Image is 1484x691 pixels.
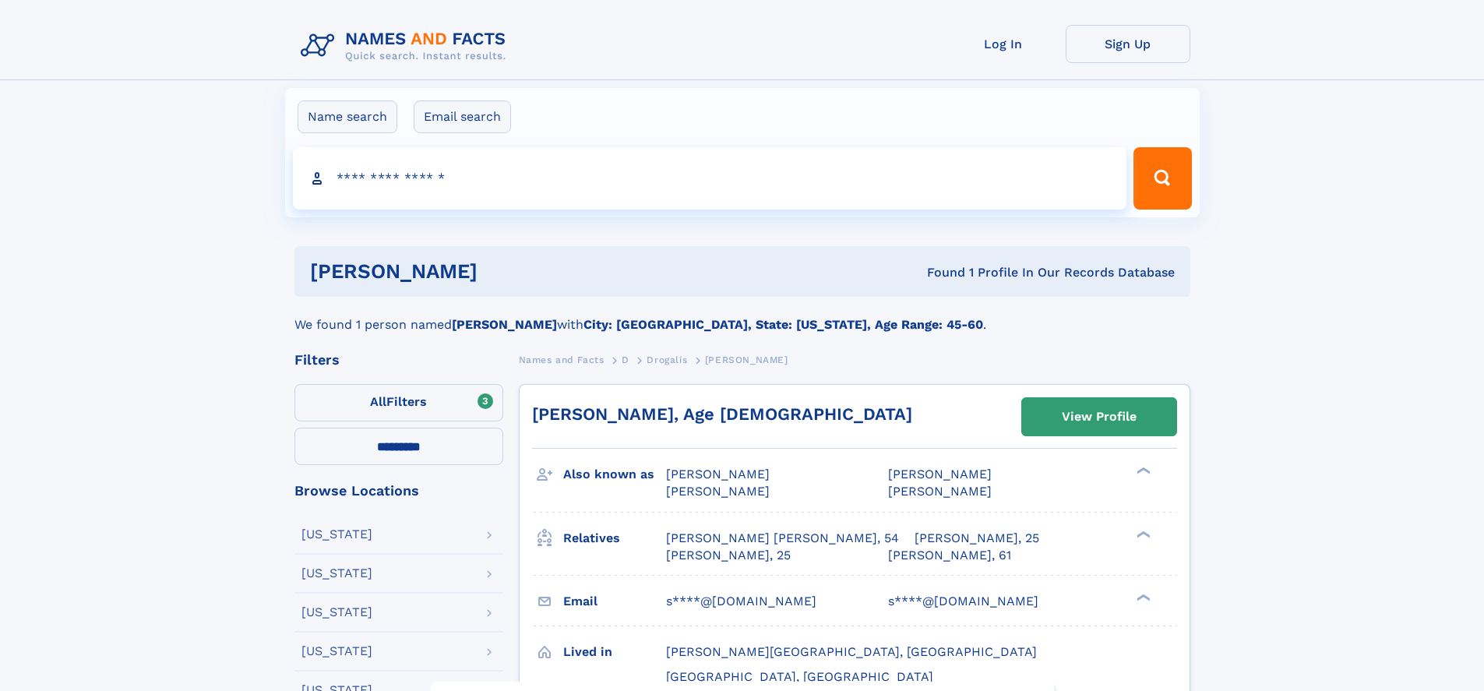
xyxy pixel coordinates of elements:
[702,264,1175,281] div: Found 1 Profile In Our Records Database
[310,262,703,281] h1: [PERSON_NAME]
[563,525,666,552] h3: Relatives
[519,350,605,369] a: Names and Facts
[1133,529,1151,539] div: ❯
[370,394,386,409] span: All
[301,606,372,619] div: [US_STATE]
[1133,147,1191,210] button: Search Button
[301,645,372,658] div: [US_STATE]
[666,547,791,564] a: [PERSON_NAME], 25
[1133,466,1151,476] div: ❯
[666,669,933,684] span: [GEOGRAPHIC_DATA], [GEOGRAPHIC_DATA]
[1022,398,1176,435] a: View Profile
[563,639,666,665] h3: Lived in
[301,528,372,541] div: [US_STATE]
[888,484,992,499] span: [PERSON_NAME]
[622,350,629,369] a: D
[294,384,503,421] label: Filters
[666,484,770,499] span: [PERSON_NAME]
[647,350,687,369] a: Drogalis
[888,547,1011,564] a: [PERSON_NAME], 61
[705,354,788,365] span: [PERSON_NAME]
[563,588,666,615] h3: Email
[414,100,511,133] label: Email search
[293,147,1127,210] input: search input
[452,317,557,332] b: [PERSON_NAME]
[532,404,912,424] a: [PERSON_NAME], Age [DEMOGRAPHIC_DATA]
[622,354,629,365] span: D
[294,25,519,67] img: Logo Names and Facts
[666,644,1037,659] span: [PERSON_NAME][GEOGRAPHIC_DATA], [GEOGRAPHIC_DATA]
[1133,592,1151,602] div: ❯
[1066,25,1190,63] a: Sign Up
[294,297,1190,334] div: We found 1 person named with .
[666,530,899,547] a: [PERSON_NAME] [PERSON_NAME], 54
[294,353,503,367] div: Filters
[666,467,770,481] span: [PERSON_NAME]
[563,461,666,488] h3: Also known as
[583,317,983,332] b: City: [GEOGRAPHIC_DATA], State: [US_STATE], Age Range: 45-60
[301,567,372,580] div: [US_STATE]
[294,484,503,498] div: Browse Locations
[647,354,687,365] span: Drogalis
[941,25,1066,63] a: Log In
[888,467,992,481] span: [PERSON_NAME]
[915,530,1039,547] a: [PERSON_NAME], 25
[1062,399,1137,435] div: View Profile
[298,100,397,133] label: Name search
